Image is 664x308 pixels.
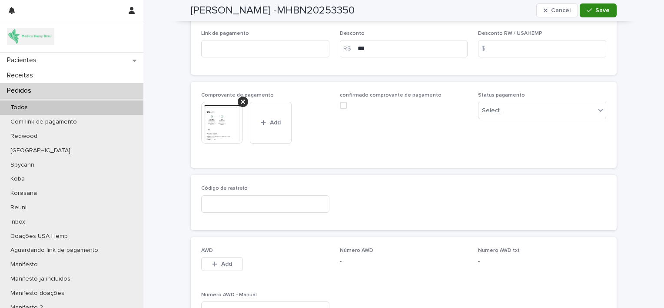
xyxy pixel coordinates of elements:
[3,204,33,211] p: Reuni
[340,31,365,36] span: Desconto
[3,290,71,297] p: Manifesto doações
[3,275,77,283] p: Manifesto ja incluidos
[340,40,357,57] div: R$
[201,186,248,191] span: Código de rastreio
[3,56,43,64] p: Pacientes
[270,120,281,126] span: Add
[3,71,40,80] p: Receitas
[3,118,84,126] p: Com link de pagamento
[201,248,213,253] span: AWD
[478,31,542,36] span: Desconto RW / USAHEMP
[201,93,274,98] span: Comprovante de pagamento
[536,3,578,17] button: Cancel
[3,261,45,268] p: Manifesto
[580,3,617,17] button: Save
[3,87,38,95] p: Pedidos
[340,93,442,98] span: confirmado comprovante de pagamento
[3,218,32,226] p: Inbox
[3,133,44,140] p: Redwood
[478,40,495,57] div: $
[191,4,355,17] h2: [PERSON_NAME] -MHBN20253350
[3,161,41,169] p: Spycann
[7,28,54,45] img: 4SJayOo8RSQX0lnsmxob
[595,7,610,13] span: Save
[3,147,77,154] p: [GEOGRAPHIC_DATA]
[340,248,373,253] span: Número AWD
[340,257,468,266] p: -
[221,261,232,267] span: Add
[3,233,75,240] p: Doações USA Hemp
[478,248,520,253] span: Numero AWD txt
[201,31,249,36] span: Link de pagamento
[3,175,32,183] p: Koba
[201,257,243,271] button: Add
[3,104,35,111] p: Todos
[3,247,105,254] p: Aguardando link de pagamento
[250,102,292,144] button: Add
[551,7,571,13] span: Cancel
[3,190,44,197] p: Korasana
[478,257,606,266] p: -
[482,106,504,115] div: Select...
[201,292,257,298] span: Numero AWD - Manual
[478,93,525,98] span: Status pagamento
